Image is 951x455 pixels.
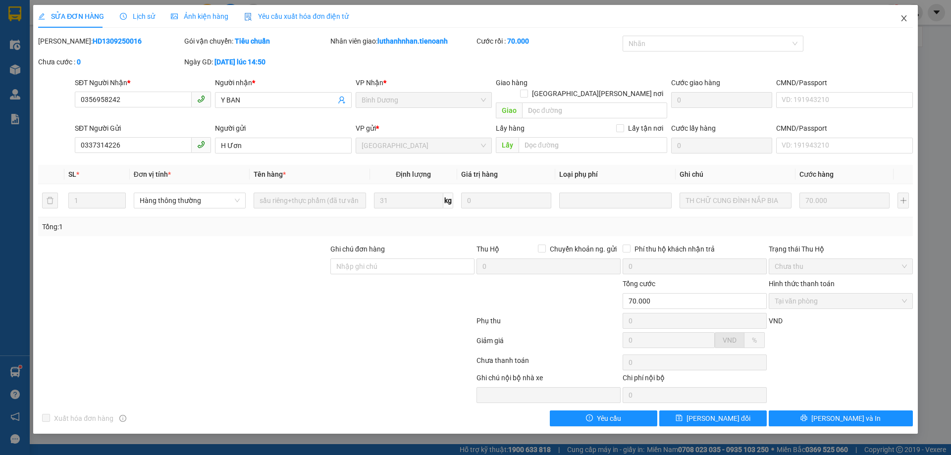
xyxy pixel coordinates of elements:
[723,336,737,344] span: VND
[244,12,349,20] span: Yêu cầu xuất hóa đơn điện tử
[586,414,593,422] span: exclamation-circle
[775,294,907,308] span: Tại văn phòng
[775,259,907,274] span: Chưa thu
[244,13,252,21] img: icon
[671,79,720,87] label: Cước giao hàng
[676,414,683,422] span: save
[443,193,453,208] span: kg
[197,141,205,149] span: phone
[769,244,913,254] div: Trạng thái Thu Hộ
[528,88,667,99] span: [GEOGRAPHIC_DATA][PERSON_NAME] nơi
[799,170,834,178] span: Cước hàng
[75,77,211,88] div: SĐT Người Nhận
[776,77,912,88] div: CMND/Passport
[171,12,228,20] span: Ảnh kiện hàng
[555,165,675,184] th: Loại phụ phí
[338,96,346,104] span: user-add
[171,13,178,20] span: picture
[362,138,486,153] span: Hòa Đông
[890,5,918,33] button: Close
[356,123,492,134] div: VP gửi
[75,123,211,134] div: SĐT Người Gửi
[769,280,835,288] label: Hình thức thanh toán
[120,12,155,20] span: Lịch sử
[362,93,486,107] span: Bình Dương
[496,137,519,153] span: Lấy
[68,170,76,178] span: SL
[769,410,913,426] button: printer[PERSON_NAME] và In
[680,193,792,208] input: Ghi Chú
[77,58,81,66] b: 0
[38,12,104,20] span: SỬA ĐƠN HÀNG
[671,124,716,132] label: Cước lấy hàng
[38,13,45,20] span: edit
[215,123,351,134] div: Người gửi
[254,193,366,208] input: VD: Bàn, Ghế
[659,410,767,426] button: save[PERSON_NAME] đổi
[676,165,795,184] th: Ghi chú
[330,36,475,47] div: Nhân viên giao:
[42,221,367,232] div: Tổng: 1
[507,37,529,45] b: 70.000
[214,58,265,66] b: [DATE] lúc 14:50
[120,13,127,20] span: clock-circle
[42,193,58,208] button: delete
[93,37,142,45] b: HD1309250016
[330,258,475,274] input: Ghi chú đơn hàng
[235,37,270,45] b: Tiêu chuẩn
[776,123,912,134] div: CMND/Passport
[140,193,240,208] span: Hàng thông thường
[623,280,655,288] span: Tổng cước
[38,36,182,47] div: [PERSON_NAME]:
[597,413,621,424] span: Yêu cầu
[496,79,528,87] span: Giao hàng
[522,102,667,118] input: Dọc đường
[671,138,772,153] input: Cước lấy hàng
[476,245,499,253] span: Thu Hộ
[496,102,522,118] span: Giao
[197,95,205,103] span: phone
[184,36,328,47] div: Gói vận chuyển:
[687,413,750,424] span: [PERSON_NAME] đổi
[799,193,890,208] input: 0
[898,193,908,208] button: plus
[119,415,126,422] span: info-circle
[184,56,328,67] div: Ngày GD:
[546,244,621,254] span: Chuyển khoản ng. gửi
[396,170,431,178] span: Định lượng
[800,414,807,422] span: printer
[254,170,286,178] span: Tên hàng
[671,92,772,108] input: Cước giao hàng
[377,37,448,45] b: luthanhnhan.tienoanh
[475,315,622,333] div: Phụ thu
[811,413,881,424] span: [PERSON_NAME] và In
[752,336,757,344] span: %
[623,372,767,387] div: Chi phí nội bộ
[461,193,551,208] input: 0
[134,170,171,178] span: Đơn vị tính
[496,124,525,132] span: Lấy hàng
[631,244,719,254] span: Phí thu hộ khách nhận trả
[215,77,351,88] div: Người nhận
[38,56,182,67] div: Chưa cước :
[900,14,908,22] span: close
[356,79,383,87] span: VP Nhận
[624,123,667,134] span: Lấy tận nơi
[550,410,657,426] button: exclamation-circleYêu cầu
[475,355,622,372] div: Chưa thanh toán
[769,317,783,325] span: VND
[461,170,498,178] span: Giá trị hàng
[50,413,117,424] span: Xuất hóa đơn hàng
[519,137,667,153] input: Dọc đường
[476,372,621,387] div: Ghi chú nội bộ nhà xe
[476,36,621,47] div: Cước rồi :
[475,335,622,353] div: Giảm giá
[330,245,385,253] label: Ghi chú đơn hàng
